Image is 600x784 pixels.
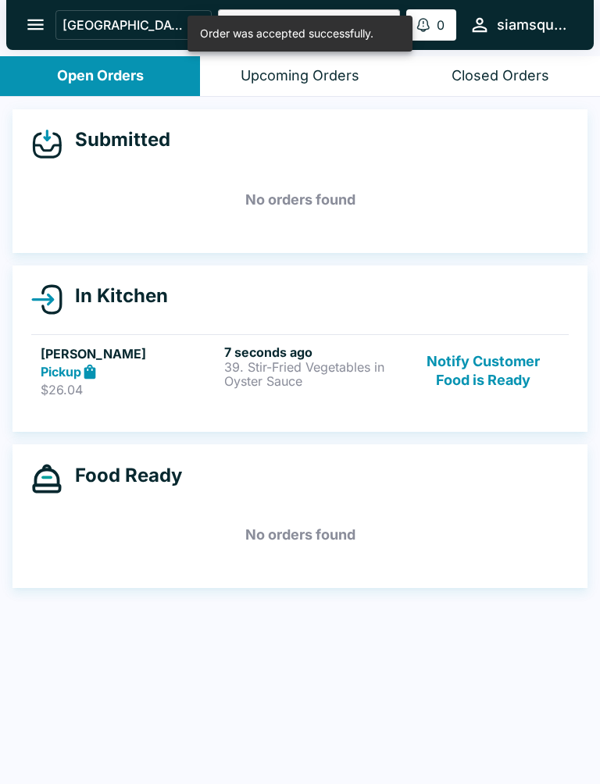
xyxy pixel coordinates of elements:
[16,5,55,45] button: open drawer
[408,344,559,398] button: Notify Customer Food is Ready
[41,344,218,363] h5: [PERSON_NAME]
[62,284,168,308] h4: In Kitchen
[452,67,549,85] div: Closed Orders
[200,20,373,47] div: Order was accepted successfully.
[41,382,218,397] p: $26.04
[224,344,402,360] h6: 7 seconds ago
[462,8,575,41] button: siamsquare
[31,334,569,408] a: [PERSON_NAME]Pickup$26.047 seconds ago39. Stir-Fried Vegetables in Oyster SauceNotify Customer Fo...
[31,507,569,563] h5: No orders found
[55,10,212,40] button: [GEOGRAPHIC_DATA]
[62,464,182,487] h4: Food Ready
[497,16,569,34] div: siamsquare
[57,67,144,85] div: Open Orders
[241,67,359,85] div: Upcoming Orders
[62,128,170,151] h4: Submitted
[437,17,445,33] p: 0
[224,360,402,388] p: 39. Stir-Fried Vegetables in Oyster Sauce
[41,364,81,380] strong: Pickup
[62,17,183,33] p: [GEOGRAPHIC_DATA]
[31,172,569,228] h5: No orders found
